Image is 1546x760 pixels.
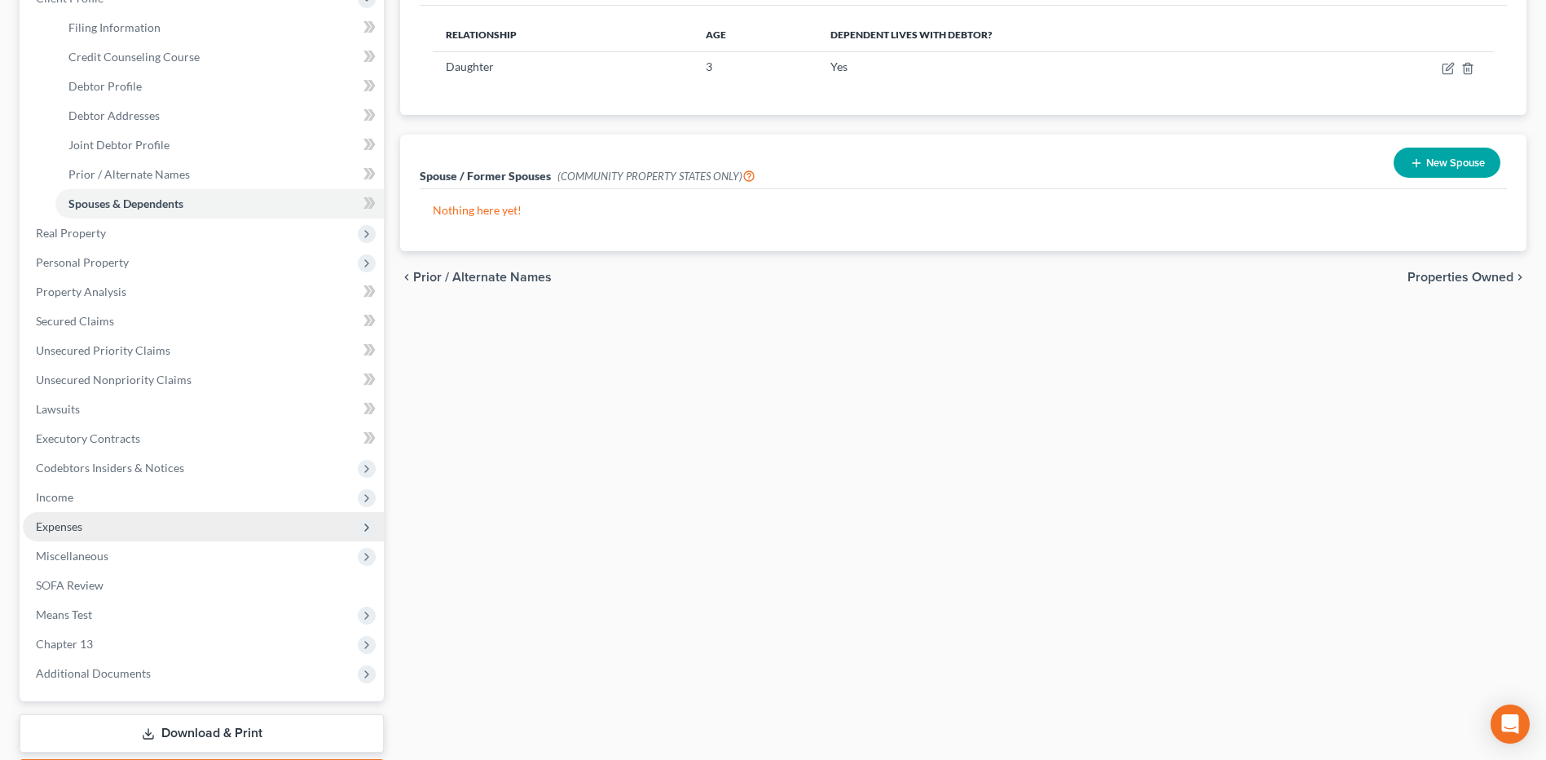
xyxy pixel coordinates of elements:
a: Credit Counseling Course [55,42,384,72]
span: Properties Owned [1407,271,1513,284]
span: SOFA Review [36,578,104,592]
span: Prior / Alternate Names [68,167,190,181]
span: Unsecured Priority Claims [36,343,170,357]
a: Unsecured Nonpriority Claims [23,365,384,395]
span: Real Property [36,226,106,240]
td: Daughter [433,51,693,82]
span: Prior / Alternate Names [413,271,552,284]
span: Spouse / Former Spouses [420,169,551,183]
div: Open Intercom Messenger [1491,705,1530,744]
a: Download & Print [20,714,384,753]
span: Income [36,490,73,504]
i: chevron_left [400,271,413,284]
span: Executory Contracts [36,431,140,445]
span: Means Test [36,608,92,621]
a: Spouses & Dependents [55,189,384,219]
a: Joint Debtor Profile [55,130,384,160]
span: Debtor Addresses [68,108,160,122]
button: Properties Owned chevron_right [1407,271,1526,284]
span: Unsecured Nonpriority Claims [36,373,192,387]
span: Lawsuits [36,402,80,416]
span: Spouses & Dependents [68,197,183,210]
button: chevron_left Prior / Alternate Names [400,271,552,284]
a: Secured Claims [23,307,384,336]
td: Yes [817,51,1319,82]
span: Secured Claims [36,314,114,328]
span: Miscellaneous [36,549,108,563]
p: Nothing here yet! [433,202,1494,219]
a: Debtor Profile [55,72,384,101]
a: Lawsuits [23,395,384,424]
span: Filing Information [68,20,161,34]
a: Unsecured Priority Claims [23,336,384,365]
th: Dependent lives with debtor? [817,19,1319,51]
span: Codebtors Insiders & Notices [36,461,184,475]
a: Executory Contracts [23,424,384,453]
button: New Spouse [1394,148,1500,178]
a: Debtor Addresses [55,101,384,130]
span: Joint Debtor Profile [68,138,170,152]
span: Expenses [36,519,82,533]
span: Additional Documents [36,666,151,680]
a: Filing Information [55,13,384,42]
th: Relationship [433,19,693,51]
span: Personal Property [36,255,129,269]
td: 3 [693,51,817,82]
span: (COMMUNITY PROPERTY STATES ONLY) [557,170,755,183]
a: SOFA Review [23,571,384,600]
i: chevron_right [1513,271,1526,284]
span: Debtor Profile [68,79,142,93]
span: Credit Counseling Course [68,50,200,64]
span: Property Analysis [36,285,126,298]
th: Age [693,19,817,51]
a: Property Analysis [23,277,384,307]
span: Chapter 13 [36,637,93,651]
a: Prior / Alternate Names [55,160,384,189]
